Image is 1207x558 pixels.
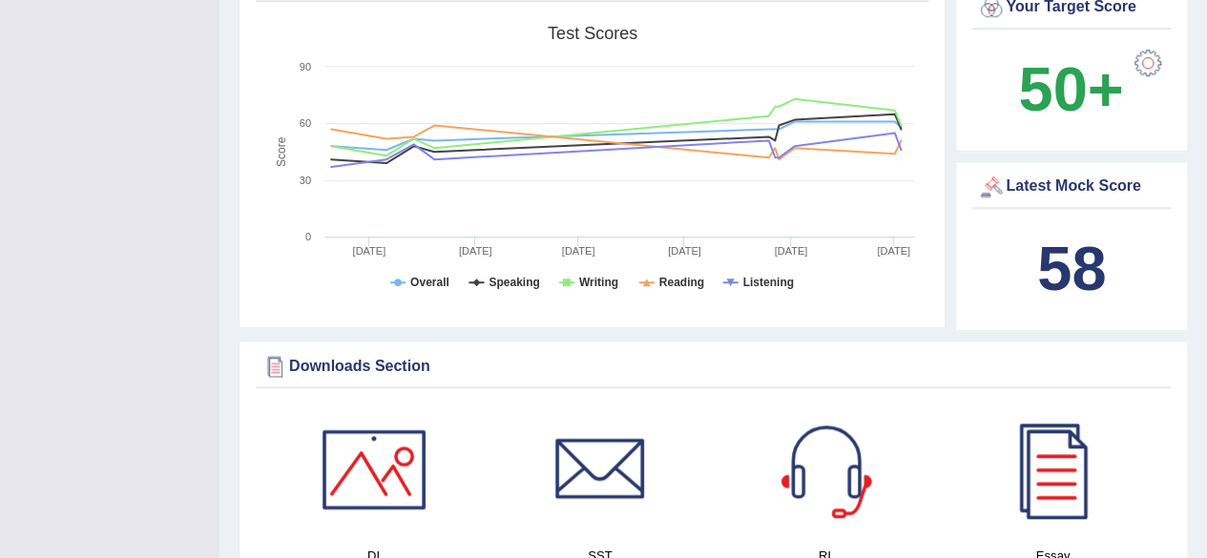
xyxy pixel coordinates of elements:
tspan: [DATE] [353,245,386,257]
text: 0 [305,231,311,242]
tspan: Score [275,136,288,167]
b: 58 [1037,234,1106,303]
tspan: Speaking [489,276,539,289]
tspan: Test scores [548,24,637,43]
tspan: [DATE] [774,245,807,257]
tspan: [DATE] [562,245,595,257]
tspan: [DATE] [877,245,910,257]
text: 30 [300,175,311,186]
tspan: Overall [410,276,449,289]
text: 60 [300,117,311,129]
tspan: Writing [579,276,618,289]
text: 90 [300,61,311,72]
div: Latest Mock Score [977,173,1166,201]
tspan: [DATE] [459,245,492,257]
tspan: Reading [659,276,704,289]
tspan: Listening [743,276,794,289]
tspan: [DATE] [668,245,701,257]
div: Downloads Section [260,352,1166,381]
b: 50+ [1018,54,1123,124]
